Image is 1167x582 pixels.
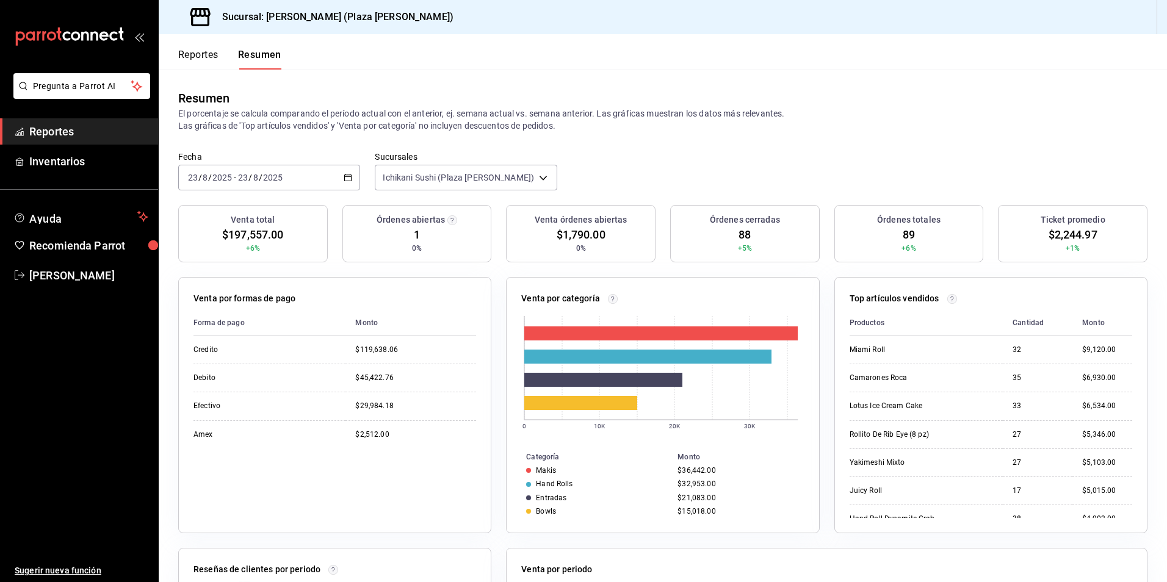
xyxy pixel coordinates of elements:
[246,243,260,254] span: +6%
[355,429,476,440] div: $2,512.00
[238,49,281,70] button: Resumen
[1013,401,1063,411] div: 33
[850,458,972,468] div: Yakimeshi Mixto
[677,507,799,516] div: $15,018.00
[850,486,972,496] div: Juicy Roll
[901,243,916,254] span: +6%
[375,153,557,161] label: Sucursales
[231,214,275,226] h3: Venta total
[212,173,233,182] input: ----
[208,173,212,182] span: /
[345,310,476,336] th: Monto
[193,373,316,383] div: Debito
[212,10,453,24] h3: Sucursal: [PERSON_NAME] (Plaza [PERSON_NAME])
[677,480,799,488] div: $32,953.00
[253,173,259,182] input: --
[198,173,202,182] span: /
[903,226,915,243] span: 89
[1072,310,1132,336] th: Monto
[29,237,148,254] span: Recomienda Parrot
[1082,373,1132,383] div: $6,930.00
[193,563,320,576] p: Reseñas de clientes por periodo
[1013,429,1063,440] div: 27
[1082,401,1132,411] div: $6,534.00
[1013,486,1063,496] div: 17
[738,243,752,254] span: +5%
[193,292,295,305] p: Venta por formas de pago
[9,88,150,101] a: Pregunta a Parrot AI
[1066,243,1080,254] span: +1%
[259,173,262,182] span: /
[178,89,229,107] div: Resumen
[13,73,150,99] button: Pregunta a Parrot AI
[193,429,316,440] div: Amex
[1041,214,1105,226] h3: Ticket promedio
[744,423,756,429] text: 30K
[15,564,148,577] span: Sugerir nueva función
[234,173,236,182] span: -
[521,292,600,305] p: Venta por categoría
[178,153,360,161] label: Fecha
[377,214,445,226] h3: Órdenes abiertas
[536,494,566,502] div: Entradas
[178,49,281,70] div: navigation tabs
[669,423,681,429] text: 20K
[594,423,605,429] text: 10K
[850,401,972,411] div: Lotus Ice Cream Cake
[850,429,972,440] div: Rollito De Rib Eye (8 pz)
[29,123,148,140] span: Reportes
[1013,345,1063,355] div: 32
[536,507,556,516] div: Bowls
[536,466,556,475] div: Makis
[193,401,316,411] div: Efectivo
[412,243,422,254] span: 0%
[178,49,219,70] button: Reportes
[1082,458,1132,468] div: $5,103.00
[850,373,972,383] div: Camarones Roca
[576,243,586,254] span: 0%
[383,171,534,184] span: Ichikani Sushi (Plaza [PERSON_NAME])
[33,80,131,93] span: Pregunta a Parrot AI
[193,345,316,355] div: Credito
[29,209,132,224] span: Ayuda
[355,401,476,411] div: $29,984.18
[557,226,605,243] span: $1,790.00
[850,310,1003,336] th: Productos
[222,226,283,243] span: $197,557.00
[355,345,476,355] div: $119,638.06
[134,32,144,41] button: open_drawer_menu
[521,563,592,576] p: Venta por periodo
[1013,514,1063,524] div: 38
[193,310,345,336] th: Forma de pago
[29,153,148,170] span: Inventarios
[710,214,780,226] h3: Órdenes cerradas
[850,292,939,305] p: Top artículos vendidos
[677,466,799,475] div: $36,442.00
[1082,514,1132,524] div: $4,902.00
[414,226,420,243] span: 1
[1082,345,1132,355] div: $9,120.00
[739,226,751,243] span: 88
[355,373,476,383] div: $45,422.76
[1003,310,1072,336] th: Cantidad
[1082,486,1132,496] div: $5,015.00
[1013,373,1063,383] div: 35
[536,480,573,488] div: Hand Rolls
[29,267,148,284] span: [PERSON_NAME]
[522,423,526,429] text: 0
[237,173,248,182] input: --
[1082,429,1132,440] div: $5,346.00
[535,214,627,226] h3: Venta órdenes abiertas
[673,450,818,464] th: Monto
[877,214,941,226] h3: Órdenes totales
[850,345,972,355] div: Miami Roll
[677,494,799,502] div: $21,083.00
[178,107,1147,132] p: El porcentaje se calcula comparando el período actual con el anterior, ej. semana actual vs. sema...
[248,173,252,182] span: /
[1013,458,1063,468] div: 27
[187,173,198,182] input: --
[262,173,283,182] input: ----
[850,514,972,524] div: Hand Roll Dynamite Crab
[1049,226,1097,243] span: $2,244.97
[507,450,673,464] th: Categoría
